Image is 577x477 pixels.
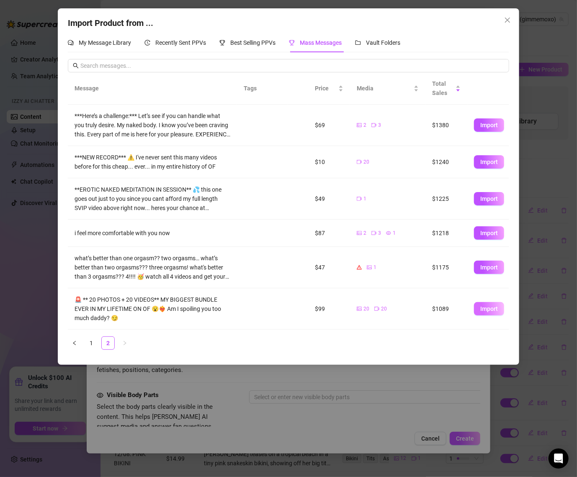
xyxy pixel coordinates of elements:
[79,39,131,46] span: My Message Library
[144,40,150,46] span: history
[308,288,350,330] td: $99
[480,159,498,165] span: Import
[378,121,381,129] span: 3
[85,337,98,349] a: 1
[118,336,131,350] button: right
[308,178,350,220] td: $49
[425,178,467,220] td: $1225
[480,264,498,271] span: Import
[363,195,366,203] span: 1
[102,337,114,349] a: 2
[474,302,504,315] button: Import
[68,336,81,350] li: Previous Page
[308,105,350,146] td: $69
[75,295,230,323] div: 🚨 ** 20 PHOTOS + 20 VIDEOS** MY BIGGEST BUNDLE EVER IN MY LIFETIME ON OF 😮❤️‍🔥 Am I spoiling you ...
[474,261,504,274] button: Import
[374,264,376,272] span: 1
[219,40,225,46] span: trophy
[350,72,425,105] th: Media
[371,231,376,236] span: video-camera
[315,84,337,93] span: Price
[425,247,467,288] td: $1175
[357,306,362,311] span: picture
[480,305,498,312] span: Import
[75,111,230,139] div: ***Here’s a challenge:*** Let’s see if you can handle what you truly desire. My naked body. I kno...
[289,40,295,46] span: trophy
[425,105,467,146] td: $1380
[386,231,391,236] span: eye
[367,265,372,270] span: picture
[357,196,362,201] span: video-camera
[549,449,569,469] div: Open Intercom Messenger
[308,247,350,288] td: $47
[374,306,379,311] span: video-camera
[355,40,361,46] span: folder
[480,122,498,128] span: Import
[75,153,230,171] div: ***NEW RECORD*** ⚠️ I've never sent this many videos before for this cheap... ever... in my entir...
[474,118,504,132] button: Import
[357,159,362,164] span: video-camera
[432,79,454,97] span: Total Sales
[363,121,366,129] span: 2
[118,336,131,350] li: Next Page
[68,72,237,105] th: Message
[381,305,387,313] span: 20
[73,63,79,69] span: search
[425,146,467,178] td: $1240
[155,39,206,46] span: Recently Sent PPVs
[68,336,81,350] button: left
[393,229,396,237] span: 1
[308,220,350,247] td: $87
[501,17,514,23] span: Close
[75,254,230,281] div: what’s better than one orgasm?? two orgasms… what’s better than two orgasms??? three orgasms! wha...
[504,17,511,23] span: close
[425,72,467,105] th: Total Sales
[480,195,498,202] span: Import
[501,13,514,27] button: Close
[357,264,362,272] span: warning
[366,39,400,46] span: Vault Folders
[357,84,412,93] span: Media
[363,158,369,166] span: 20
[425,288,467,330] td: $1089
[308,146,350,178] td: $10
[308,72,350,105] th: Price
[371,123,376,128] span: video-camera
[68,40,74,46] span: comment
[237,72,287,105] th: Tags
[378,229,381,237] span: 3
[300,39,342,46] span: Mass Messages
[363,229,366,237] span: 2
[474,192,504,205] button: Import
[474,155,504,169] button: Import
[425,220,467,247] td: $1218
[122,341,127,346] span: right
[474,226,504,240] button: Import
[480,230,498,236] span: Import
[75,228,230,238] div: i feel more comfortable with you now
[68,18,153,28] span: Import Product from ...
[357,231,362,236] span: picture
[230,39,276,46] span: Best Selling PPVs
[357,123,362,128] span: picture
[80,61,504,70] input: Search messages...
[101,336,115,350] li: 2
[72,341,77,346] span: left
[75,185,230,213] div: **EROTIC NAKED MEDITATION IN SESSION** 💦 this one goes out just to you since you cant afford my f...
[363,305,369,313] span: 20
